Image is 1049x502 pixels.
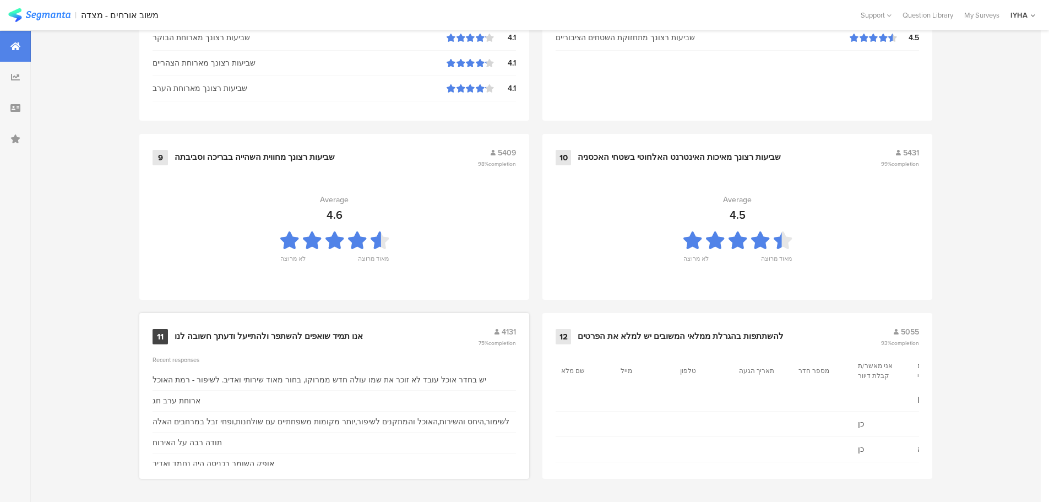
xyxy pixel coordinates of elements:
section: תאריך הגעה [739,366,789,376]
span: 5409 [498,147,516,159]
section: מספר חדר [798,366,848,376]
div: Average [320,194,349,206]
div: Support [861,7,892,24]
div: משוב אורחים - מצדה [81,10,159,20]
section: טלפון [680,366,730,376]
div: אנו תמיד שואפים להשתפר ולהתייעל ודעתך חשובה לנו [175,331,363,342]
div: שביעות רצונך מתחזוקת השטחים הציבוריים [556,32,850,44]
section: מאשר לפרסם את חוות דעתי במדיה [917,361,967,381]
span: לא [917,444,966,455]
div: 4.1 [494,83,516,94]
div: 4.6 [327,207,343,223]
a: Question Library [897,10,959,20]
span: completion [892,339,919,347]
span: 5055 [901,326,919,338]
section: שם מלא [561,366,611,376]
div: תודה רבה על האירוח [153,437,222,449]
div: ארוחת ערב חג [153,395,200,407]
a: My Surveys [959,10,1005,20]
div: 4.5 [730,207,746,223]
div: מאוד מרוצה [761,254,792,269]
div: IYHA [1010,10,1028,20]
div: שביעות רצונך מחווית השהייה בבריכה וסביבתה [175,152,335,163]
span: completion [488,339,516,347]
div: יש בחדר אוכל עובד לא זוכר את שמו עולה חדש ממרוקו, בחור מאוד שירותי ואדיב. לשיפור - רמת האוכל [153,374,486,386]
span: כן [858,418,906,430]
span: 5431 [903,147,919,159]
div: 9 [153,150,168,165]
div: מאוד מרוצה [358,254,389,269]
span: 75% [479,339,516,347]
div: לא מרוצה [683,254,709,269]
span: 98% [478,160,516,168]
span: 4131 [502,326,516,338]
div: Recent responses [153,355,516,364]
span: כן [858,444,906,455]
div: Average [723,194,752,206]
div: 4.1 [494,32,516,44]
div: שביעות רצונך מאיכות האינטרנט האלחוטי בשטחי האכסניה [578,152,781,163]
span: 93% [881,339,919,347]
img: segmanta logo [8,8,70,22]
span: 99% [881,160,919,168]
div: 10 [556,150,571,165]
span: completion [892,160,919,168]
span: completion [488,160,516,168]
section: אני מאשר/ת קבלת דיוור [858,361,907,381]
div: 11 [153,329,168,344]
div: 12 [556,329,571,344]
section: מייל [621,366,670,376]
div: לא מרוצה [280,254,306,269]
div: להשתתפות בהגרלת ממלאי המשובים יש למלא את הפרטים [578,331,784,342]
div: שביעות רצונך מארוחת הבוקר [153,32,447,44]
div: אופק השומר בכניסה היה נחמד ואדיב [153,458,274,469]
div: לשימור,היחס והשירות,האוכל והמתקנים לשיפור,יותר מקומות משפחתיים עם שולחנות,ופחי זבל במרחבים האלה [153,416,509,428]
div: 4.5 [897,32,919,44]
div: | [75,9,77,21]
span: כן [917,393,966,404]
div: שביעות רצונך מארוחת הערב [153,83,447,94]
div: שביעות רצונך מארוחת הצהריים [153,57,447,69]
div: 4.1 [494,57,516,69]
